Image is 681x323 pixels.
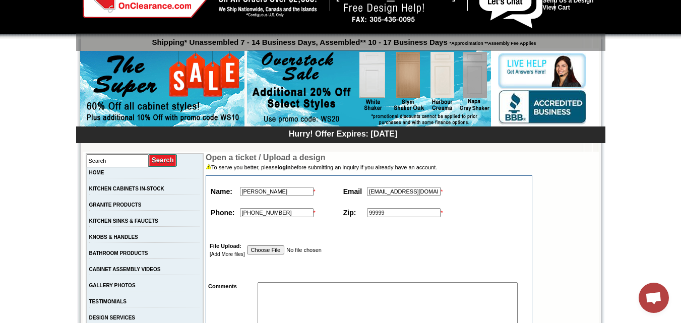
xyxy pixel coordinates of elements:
[343,187,362,196] strong: Email
[89,315,136,320] a: DESIGN SERVICES
[210,243,241,249] strong: File Upload:
[89,186,164,191] a: KITCHEN CABINETS IN-STOCK
[206,153,532,162] td: Open a ticket / Upload a design
[278,164,291,170] a: login
[89,283,136,288] a: GALLERY PHOTOS
[343,209,356,217] strong: Zip:
[89,299,127,304] a: TESTIMONIALS
[89,234,138,240] a: KNOBS & HANDLES
[211,187,232,196] strong: Name:
[206,163,532,172] td: To serve you better, please before submitting an inquiry if you already have an account.
[81,33,605,46] p: Shipping* Unassembled 7 - 14 Business Days, Assembled** 10 - 17 Business Days
[89,218,158,224] a: KITCHEN SINKS & FAUCETS
[89,170,104,175] a: HOME
[89,250,148,256] a: BATHROOM PRODUCTS
[240,208,314,217] input: +1(XXX)-XXX-XXXX
[89,267,161,272] a: CABINET ASSEMBLY VIDEOS
[448,38,536,46] span: *Approximation **Assembly Fee Applies
[149,154,177,167] input: Submit
[81,128,605,139] div: Hurry! Offer Expires: [DATE]
[208,283,237,289] strong: Comments
[210,251,244,257] a: [Add More files]
[211,209,234,217] strong: Phone:
[639,283,669,313] div: Open chat
[89,202,142,208] a: GRANITE PRODUCTS
[542,4,570,11] a: View Cart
